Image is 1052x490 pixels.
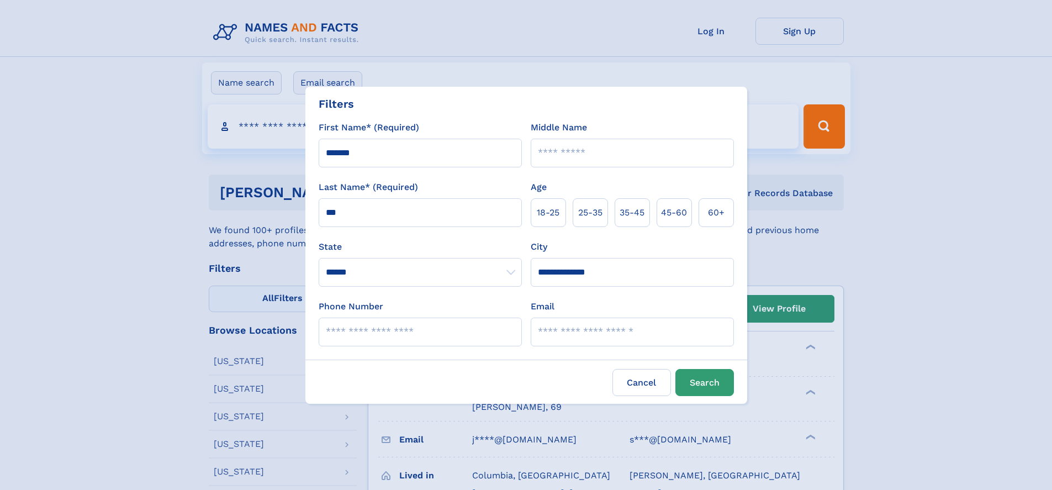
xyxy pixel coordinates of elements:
div: Filters [319,96,354,112]
label: Last Name* (Required) [319,181,418,194]
span: 35‑45 [620,206,644,219]
label: Email [531,300,554,313]
label: Age [531,181,547,194]
label: State [319,240,522,254]
button: Search [675,369,734,396]
label: Phone Number [319,300,383,313]
label: City [531,240,547,254]
span: 45‑60 [661,206,687,219]
label: Cancel [612,369,671,396]
span: 25‑35 [578,206,602,219]
span: 18‑25 [537,206,559,219]
label: Middle Name [531,121,587,134]
span: 60+ [708,206,725,219]
label: First Name* (Required) [319,121,419,134]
